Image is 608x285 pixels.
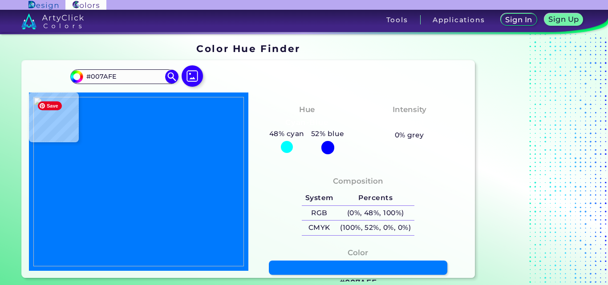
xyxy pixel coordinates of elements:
[333,175,383,188] h4: Composition
[433,16,485,23] h3: Applications
[390,117,429,128] h3: Vibrant
[165,70,178,83] img: icon search
[299,103,315,116] h4: Hue
[302,191,336,205] h5: System
[266,128,308,140] h5: 48% cyan
[336,221,414,235] h5: (100%, 52%, 0%, 0%)
[506,16,532,23] h5: Sign In
[386,16,408,23] h3: Tools
[308,128,348,140] h5: 52% blue
[544,14,583,26] a: Sign Up
[336,191,414,205] h5: Percents
[83,71,166,83] input: type color..
[21,13,84,29] img: logo_artyclick_colors_white.svg
[393,103,426,116] h4: Intensity
[395,129,424,141] h5: 0% grey
[302,206,336,221] h5: RGB
[196,42,300,55] h1: Color Hue Finder
[302,221,336,235] h5: CMYK
[336,206,414,221] h5: (0%, 48%, 100%)
[501,14,537,26] a: Sign In
[549,16,579,23] h5: Sign Up
[33,97,244,266] img: 3af36354-59d8-4638-9c9c-58d0dfde6739
[28,1,58,9] img: ArtyClick Design logo
[182,65,203,87] img: icon picture
[282,117,332,128] h3: Cyan-Blue
[478,40,590,281] iframe: Advertisement
[348,246,368,259] h4: Color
